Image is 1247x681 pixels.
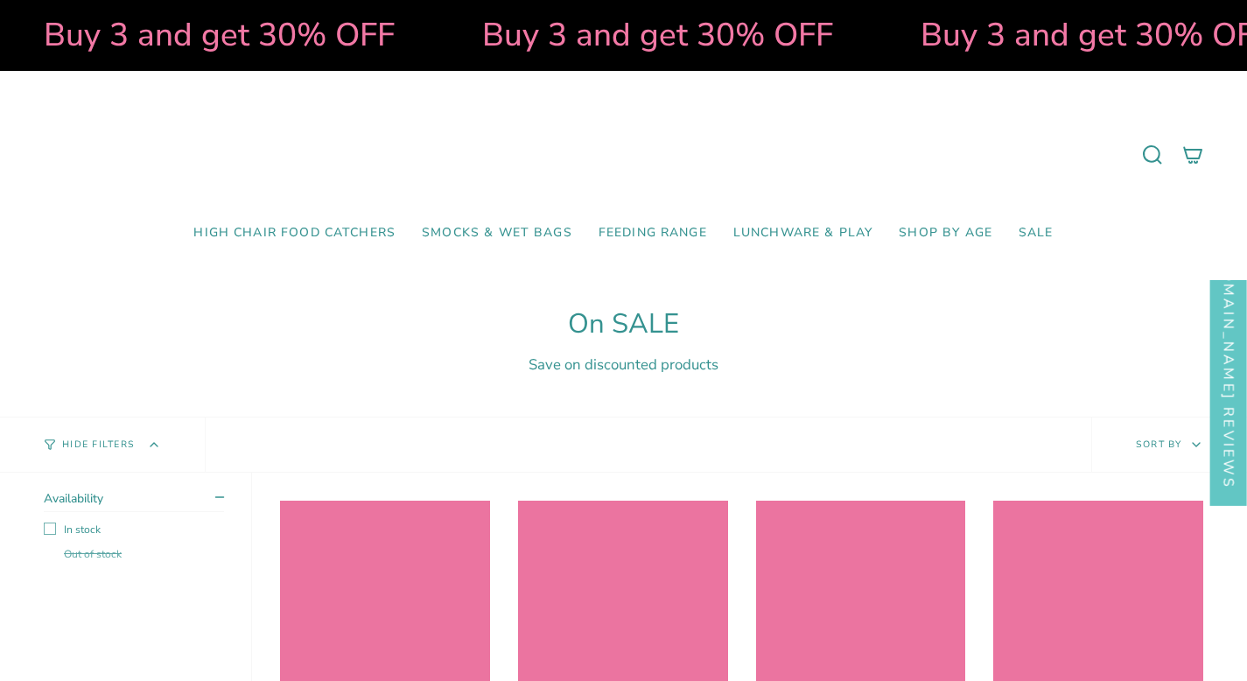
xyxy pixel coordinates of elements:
[44,355,1203,375] div: Save on discounted products
[193,226,396,241] span: High Chair Food Catchers
[44,308,1203,340] h1: On SALE
[886,213,1005,254] a: Shop by Age
[39,13,389,57] strong: Buy 3 and get 30% OFF
[733,226,872,241] span: Lunchware & Play
[473,97,774,213] a: Mumma’s Little Helpers
[599,226,707,241] span: Feeding Range
[180,213,409,254] a: High Chair Food Catchers
[422,226,572,241] span: Smocks & Wet Bags
[1136,438,1182,451] span: Sort by
[62,440,135,450] span: Hide Filters
[1091,418,1247,472] button: Sort by
[720,213,886,254] a: Lunchware & Play
[409,213,585,254] a: Smocks & Wet Bags
[1005,213,1067,254] a: SALE
[1019,226,1054,241] span: SALE
[585,213,720,254] a: Feeding Range
[899,226,992,241] span: Shop by Age
[1210,213,1247,506] div: Click to open Judge.me floating reviews tab
[44,490,103,507] span: Availability
[44,523,224,537] label: In stock
[44,490,224,512] summary: Availability
[477,13,828,57] strong: Buy 3 and get 30% OFF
